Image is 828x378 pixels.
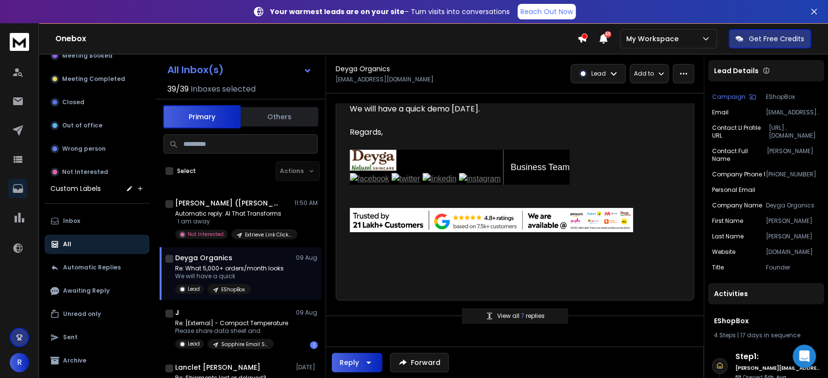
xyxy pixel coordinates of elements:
p: Contact LI Profile URL [712,124,769,140]
button: Unread only [45,304,149,324]
button: Get Free Credits [729,29,811,48]
button: R [10,353,29,372]
p: EShopBox [221,286,245,293]
button: Wrong person [45,139,149,158]
button: Reply [332,353,382,372]
button: Sent [45,328,149,347]
h1: Lanclet [PERSON_NAME] [175,362,260,372]
p: 09 Aug [296,309,318,316]
button: Archive [45,351,149,370]
h1: EShopBox [714,316,818,326]
p: Inbox [63,217,80,225]
h1: J [175,308,179,317]
p: Closed [62,98,84,106]
p: [PERSON_NAME] [766,217,820,225]
p: Lead [188,340,200,347]
p: [PHONE_NUMBER] [766,171,820,178]
div: Open Intercom Messenger [793,345,816,368]
p: Sapphire Email Sequence_FPI [221,341,268,348]
p: Unread only [63,310,101,318]
div: We will have a quick demo [DATE]. [350,103,633,115]
p: Company Phone 1 [712,171,765,178]
p: First Name [712,217,743,225]
p: My Workspace [626,34,682,44]
p: Automatic reply: AI That Transforms [175,210,292,218]
button: Inbox [45,211,149,231]
h1: All Inbox(s) [167,65,224,75]
h6: Step 1 : [735,351,820,362]
p: Company Name [712,202,762,209]
p: Not Interested [62,168,108,176]
button: Others [241,106,318,127]
p: Add to [634,70,654,78]
p: Meeting Booked [62,52,113,60]
div: Activities [708,283,824,304]
p: Wrong person [62,145,106,153]
p: Sent [63,333,78,341]
span: 7 [521,312,526,320]
p: I am away [175,218,292,225]
p: [EMAIL_ADDRESS][DOMAIN_NAME] [766,109,820,116]
button: Not Interested [45,162,149,182]
p: Awaiting Reply [63,287,110,295]
p: 11:50 AM [294,199,318,207]
strong: Your warmest leads are on your site [270,7,405,16]
p: [URL][DOMAIN_NAME][PERSON_NAME] [769,124,820,140]
span: 50 [604,31,611,38]
div: Regards, [350,126,633,138]
img: facebook [350,173,389,185]
button: Campaign [712,93,756,101]
p: Personal Email [712,186,755,194]
div: 1 [310,341,318,349]
p: Archive [63,357,86,364]
button: Forward [390,353,449,372]
button: All Inbox(s) [160,60,320,79]
p: Re: What 5,000+ orders/month looks [175,265,284,272]
img: instagram [459,173,501,185]
p: Re: [External] - Compact Temperature [175,319,288,327]
p: Get Free Credits [749,34,804,44]
p: [DATE] [296,363,318,371]
label: Select [177,167,196,175]
h3: Inboxes selected [191,83,256,95]
span: 17 days in sequence [740,331,800,339]
span: 39 / 39 [167,83,189,95]
p: Meeting Completed [62,75,125,83]
div: | [714,331,818,339]
h6: [PERSON_NAME][EMAIL_ADDRESS][DOMAIN_NAME] [735,364,820,372]
h1: Deyga Organics [175,253,232,263]
h1: [PERSON_NAME] ([PERSON_NAME]) [175,198,282,208]
p: [EMAIL_ADDRESS][DOMAIN_NAME] [336,76,434,83]
p: website [712,248,735,256]
p: Founder [766,264,820,271]
p: [PERSON_NAME] [766,233,820,240]
h1: Onebox [55,33,577,45]
p: All [63,240,71,248]
button: Primary [163,105,241,128]
p: 09 Aug [296,254,318,262]
img: AIorK4yCaFB7ovTmUJY4sqYSShIyAFHT52W1629DMRFMtF-Bp62-2GT-xCB2MUIermomw__KcpDmEuJFtMYI [350,150,396,171]
img: linkedin [422,173,456,185]
p: Email [712,109,729,116]
img: logo [10,33,29,51]
button: Automatic Replies [45,258,149,277]
p: Last Name [712,233,744,240]
img: twitter [391,173,420,185]
p: Out of office [62,122,102,129]
p: – Turn visits into conversations [270,7,510,16]
a: Reach Out Now [518,4,576,19]
p: Contact Full Name [712,147,766,163]
button: Awaiting Reply [45,281,149,300]
p: Reach Out Now [520,7,573,16]
button: All [45,235,149,254]
font: Business Team [511,162,570,172]
button: Meeting Booked [45,46,149,65]
button: Out of office [45,116,149,135]
h1: Deyga Organics [336,64,390,74]
img: AIorK4yizN4gp9j3qRpcEMiwFkV7e2ZaNwaHKuKyUvNf94o0c0TAaR0COz9dicquRN5GDWk7SpoPWRfA3yOj [350,208,633,232]
p: Deyga Organics [766,202,820,209]
p: Automatic Replies [63,264,121,271]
